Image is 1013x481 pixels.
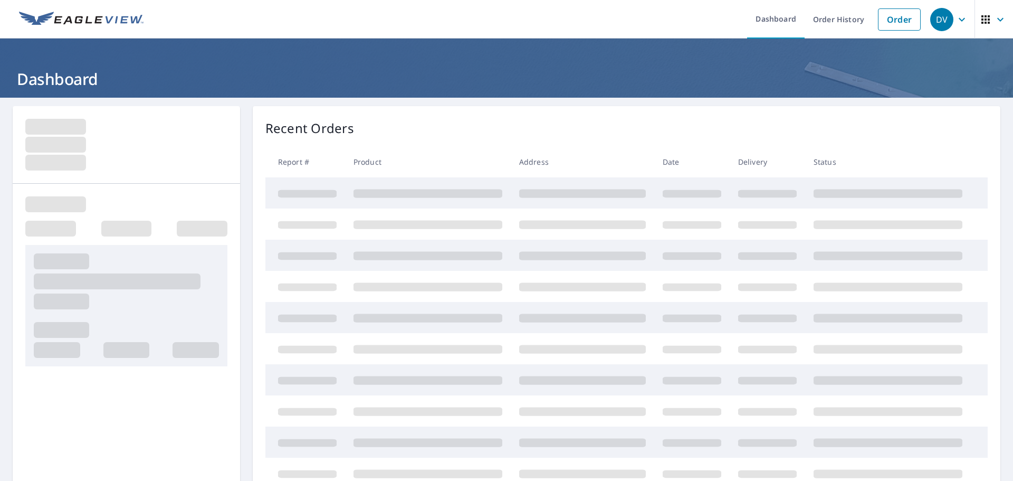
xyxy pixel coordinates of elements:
[265,119,354,138] p: Recent Orders
[878,8,921,31] a: Order
[13,68,1000,90] h1: Dashboard
[511,146,654,177] th: Address
[930,8,953,31] div: DV
[19,12,144,27] img: EV Logo
[730,146,805,177] th: Delivery
[265,146,345,177] th: Report #
[345,146,511,177] th: Product
[805,146,971,177] th: Status
[654,146,730,177] th: Date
